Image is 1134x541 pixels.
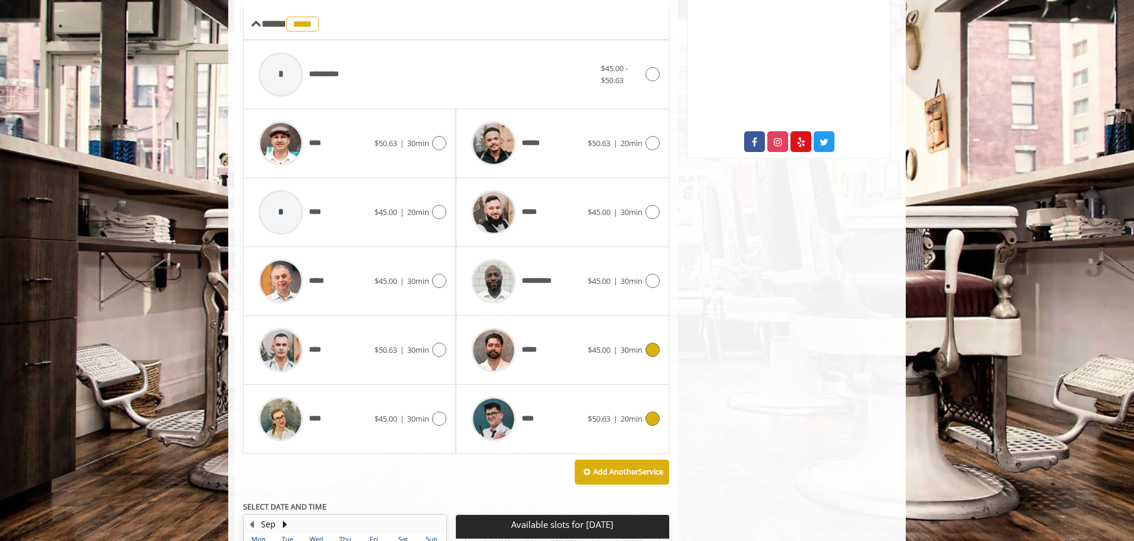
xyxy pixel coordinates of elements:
span: 30min [407,276,429,286]
span: | [613,207,618,217]
span: | [400,344,404,355]
span: 20min [620,413,642,424]
span: $50.63 [588,138,610,148]
span: | [613,276,618,286]
span: 30min [620,276,642,286]
button: Previous Month [247,518,256,531]
span: $45.00 [374,207,397,217]
span: 30min [407,413,429,424]
span: $50.63 [374,138,397,148]
button: Next Month [280,518,289,531]
span: | [613,138,618,148]
span: $45.00 - $50.63 [601,63,628,86]
span: | [400,207,404,217]
span: 20min [407,207,429,217]
span: $45.00 [588,207,610,217]
span: | [613,413,618,424]
span: 30min [620,207,642,217]
p: Available slots for [DATE] [461,520,664,530]
span: 30min [620,344,642,355]
span: 30min [407,138,429,148]
span: 20min [620,138,642,148]
span: $50.63 [374,344,397,355]
span: | [400,276,404,286]
span: | [400,413,404,424]
span: | [613,344,618,355]
span: | [400,138,404,148]
span: $45.00 [588,276,610,286]
span: $45.00 [588,344,610,355]
button: Sep [261,518,276,531]
span: 30min [407,344,429,355]
button: Add AnotherService [575,460,669,485]
b: Add Another Service [593,466,663,477]
span: $50.63 [588,413,610,424]
span: $45.00 [374,276,397,286]
b: SELECT DATE AND TIME [243,501,326,512]
span: $45.00 [374,413,397,424]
